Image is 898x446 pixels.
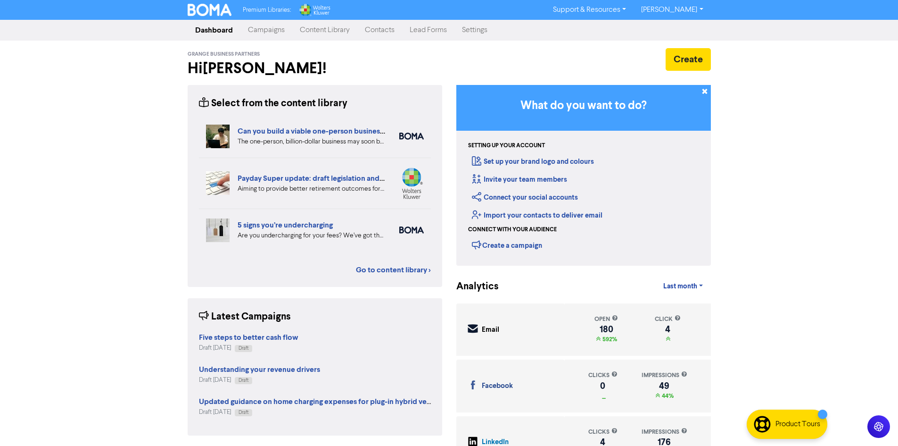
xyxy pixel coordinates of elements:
div: impressions [642,428,687,437]
a: Support & Resources [545,2,634,17]
a: Campaigns [240,21,292,40]
div: The one-person, billion-dollar business may soon become a reality. But what are the pros and cons... [238,137,385,147]
span: Last month [663,282,697,291]
div: Draft [DATE] [199,408,431,417]
div: Latest Campaigns [199,310,291,324]
div: 4 [655,326,681,333]
img: boma [399,133,424,140]
div: Aiming to provide better retirement outcomes for employees, from 1 July 2026, employers will be r... [238,184,385,194]
span: _ [600,392,606,400]
span: Grange Business Partners [188,51,260,58]
button: Create [666,48,711,71]
a: [PERSON_NAME] [634,2,710,17]
div: 0 [588,382,618,390]
a: Contacts [357,21,402,40]
div: Connect with your audience [468,226,557,234]
div: Draft [DATE] [199,344,298,353]
a: Dashboard [188,21,240,40]
span: Premium Libraries: [243,7,291,13]
strong: Updated guidance on home charging expenses for plug-in hybrid vehicles [199,397,446,406]
div: Select from the content library [199,96,347,111]
span: Draft [239,410,248,415]
a: Import your contacts to deliver email [472,211,602,220]
div: Email [482,325,499,336]
div: 180 [594,326,618,333]
a: Content Library [292,21,357,40]
div: open [594,315,618,324]
a: Lead Forms [402,21,454,40]
iframe: Chat Widget [780,344,898,446]
div: Facebook [482,381,513,392]
div: Analytics [456,279,487,294]
img: boma_accounting [399,227,424,234]
div: Create a campaign [472,238,542,252]
a: Connect your social accounts [472,193,578,202]
a: Invite your team members [472,175,567,184]
div: Getting Started in BOMA [456,85,711,266]
div: Are you undercharging for your fees? We’ve got the five warning signs that can help you diagnose ... [238,231,385,241]
span: 44% [660,392,674,400]
a: Set up your brand logo and colours [472,157,594,166]
img: wolters_kluwer [399,168,424,199]
div: impressions [642,371,687,380]
span: Draft [239,346,248,351]
div: click [655,315,681,324]
a: Settings [454,21,495,40]
img: Wolters Kluwer [298,4,330,16]
a: Updated guidance on home charging expenses for plug-in hybrid vehicles [199,398,446,406]
strong: Understanding your revenue drivers [199,365,320,374]
a: Five steps to better cash flow [199,334,298,342]
strong: Five steps to better cash flow [199,333,298,342]
div: 176 [642,438,687,446]
div: clicks [588,371,618,380]
a: Can you build a viable one-person business? [238,126,387,136]
img: BOMA Logo [188,4,232,16]
div: 4 [588,438,618,446]
div: clicks [588,428,618,437]
h3: What do you want to do? [470,99,697,113]
a: Last month [656,277,710,296]
a: Understanding your revenue drivers [199,366,320,374]
span: 592% [601,336,617,343]
a: Payday Super update: draft legislation and closure of SBSCH [238,174,441,183]
span: Draft [239,378,248,383]
div: 49 [642,382,687,390]
a: Go to content library > [356,264,431,276]
h2: Hi [PERSON_NAME] ! [188,59,442,77]
div: Setting up your account [468,142,545,150]
div: Draft [DATE] [199,376,320,385]
a: 5 signs you’re undercharging [238,220,333,230]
